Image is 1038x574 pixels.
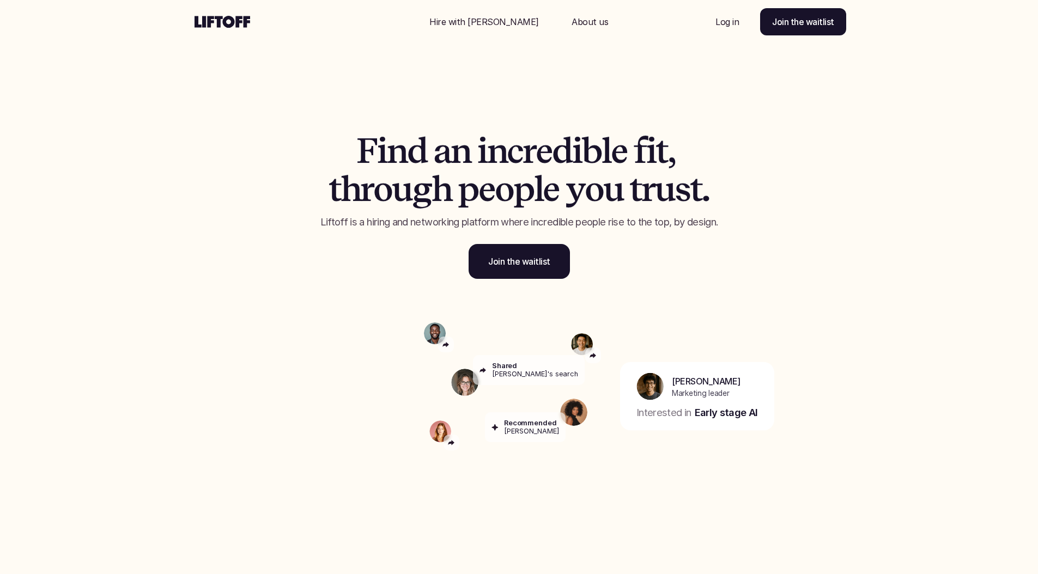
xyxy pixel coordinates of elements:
p: CEO at AI Startup [316,374,378,385]
p: About us [572,15,608,28]
span: t [690,170,702,208]
span: n [387,132,407,170]
p: Liftoff is a hiring and networking platform where incredible people rise to the top, by design. [288,215,751,229]
span: p [513,170,534,208]
span: d [552,132,572,170]
span: , [667,132,675,170]
span: h [341,170,361,208]
p: Join the waitlist [772,15,834,28]
span: t [629,170,641,208]
p: Log in [715,15,739,28]
span: r [641,170,654,208]
span: r [360,170,373,208]
p: Recommended [504,419,557,427]
p: [PERSON_NAME] [672,374,740,387]
span: e [611,132,627,170]
span: i [572,132,582,170]
span: n [487,132,507,170]
span: u [654,170,675,208]
span: a [433,132,451,170]
span: o [495,170,513,208]
p: Hiring a [281,392,313,406]
p: Shared [492,362,517,370]
a: Join the waitlist [469,244,570,279]
span: e [536,132,552,170]
span: n [451,132,471,170]
span: i [477,132,487,170]
a: Nav Link [559,9,621,35]
p: Marketing leader [672,387,730,399]
span: l [602,132,611,170]
span: o [373,170,392,208]
span: r [523,132,536,170]
span: b [581,132,602,170]
span: u [392,170,412,208]
span: i [646,132,656,170]
p: [PERSON_NAME]'s search [492,370,578,378]
span: t [329,170,341,208]
span: t [655,132,667,170]
p: Early stage AI [694,406,757,420]
a: Nav Link [702,9,752,35]
span: p [458,170,478,208]
span: l [534,170,543,208]
span: e [543,170,559,208]
span: . [701,170,709,208]
span: e [478,170,495,208]
span: c [507,132,523,170]
span: u [603,170,623,208]
p: Amber [316,361,343,374]
p: Join the waitlist [488,255,550,268]
span: h [432,170,452,208]
span: F [356,132,377,170]
p: Hire with [PERSON_NAME] [429,15,539,28]
p: Head of Marketing [316,392,402,406]
span: f [634,132,646,170]
p: [PERSON_NAME] [504,428,559,436]
span: i [377,132,387,170]
a: Nav Link [416,9,552,35]
p: Interested in [636,406,691,420]
span: d [407,132,427,170]
span: y [566,170,585,208]
a: Join the waitlist [760,8,846,35]
span: o [585,170,603,208]
span: s [675,170,690,208]
span: g [412,170,432,208]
